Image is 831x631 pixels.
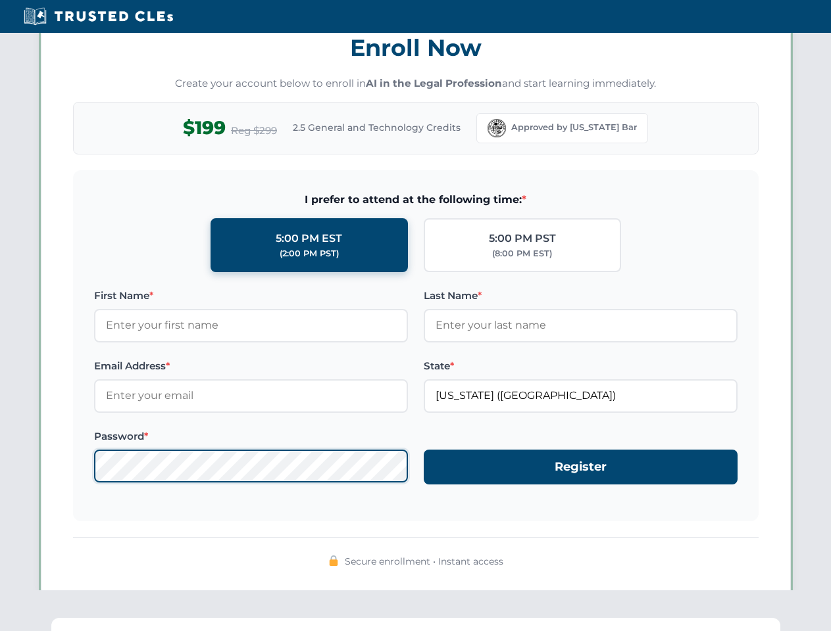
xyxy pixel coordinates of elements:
[424,309,738,342] input: Enter your last name
[492,247,552,260] div: (8:00 PM EST)
[73,76,759,91] p: Create your account below to enroll in and start learning immediately.
[345,554,503,569] span: Secure enrollment • Instant access
[231,123,277,139] span: Reg $299
[94,191,738,208] span: I prefer to attend at the following time:
[424,379,738,412] input: Florida (FL)
[424,450,738,484] button: Register
[94,309,408,342] input: Enter your first name
[489,230,556,247] div: 5:00 PM PST
[94,379,408,412] input: Enter your email
[20,7,177,26] img: Trusted CLEs
[424,288,738,304] label: Last Name
[94,358,408,374] label: Email Address
[488,119,506,137] img: Florida Bar
[276,230,342,247] div: 5:00 PM EST
[73,27,759,68] h3: Enroll Now
[366,77,502,89] strong: AI in the Legal Profession
[328,555,339,566] img: 🔒
[511,121,637,134] span: Approved by [US_STATE] Bar
[293,120,461,135] span: 2.5 General and Technology Credits
[94,288,408,304] label: First Name
[424,358,738,374] label: State
[94,429,408,444] label: Password
[280,247,339,260] div: (2:00 PM PST)
[183,113,226,143] span: $199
